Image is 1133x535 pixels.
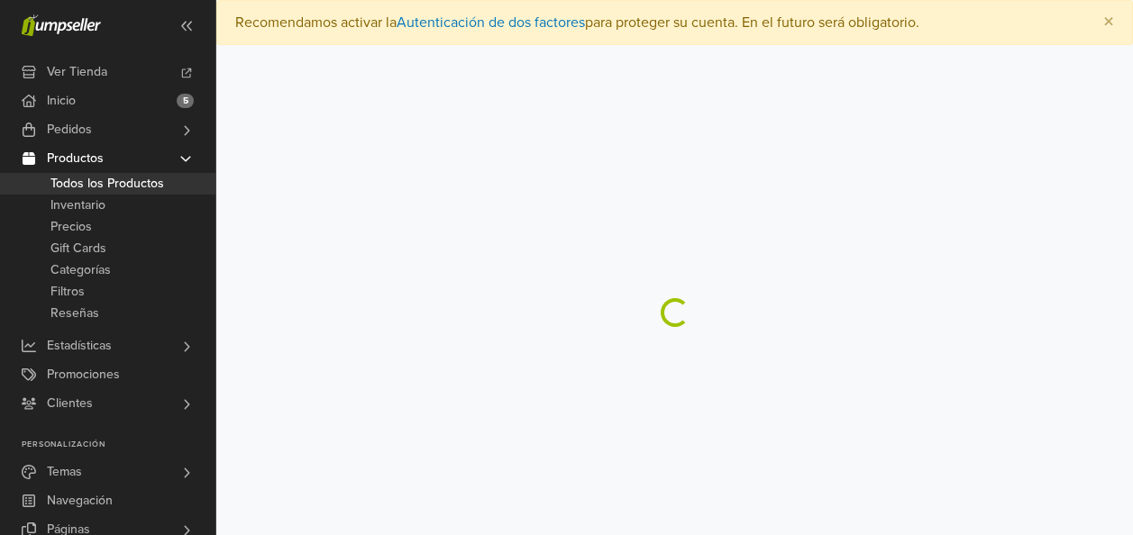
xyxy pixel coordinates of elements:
span: Promociones [47,360,120,389]
span: Clientes [47,389,93,418]
a: Autenticación de dos factores [397,14,585,32]
span: 5 [177,94,194,108]
span: Reseñas [50,303,99,324]
span: Ver Tienda [47,58,107,86]
span: Todos los Productos [50,173,164,195]
span: Pedidos [47,115,92,144]
span: Temas [47,458,82,486]
span: × [1103,9,1114,35]
button: Close [1085,1,1132,44]
span: Gift Cards [50,238,106,259]
span: Inicio [47,86,76,115]
span: Productos [47,144,104,173]
span: Estadísticas [47,331,112,360]
span: Filtros [50,281,85,303]
p: Personalización [22,440,215,450]
span: Categorías [50,259,111,281]
span: Precios [50,216,92,238]
span: Inventario [50,195,105,216]
span: Navegación [47,486,113,515]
